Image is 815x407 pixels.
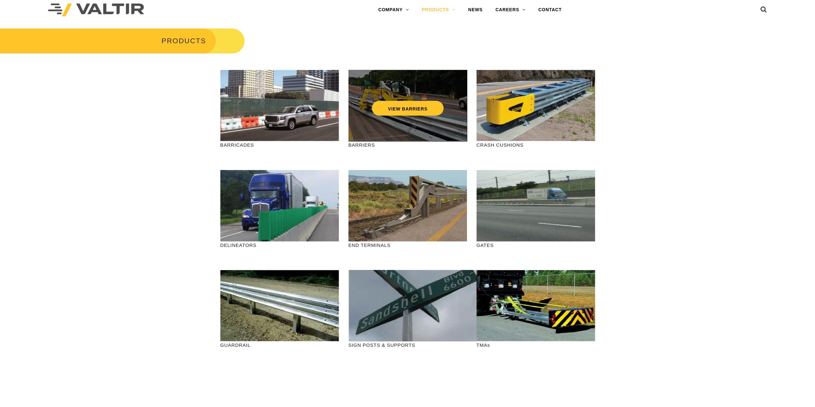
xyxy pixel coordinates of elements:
p: BARRICADES [220,141,339,149]
p: DELINEATORS [220,241,339,249]
a: CONTACT [532,4,568,16]
img: Valtir [48,4,144,17]
p: END TERMINALS [348,241,467,249]
a: CAREERS [489,4,532,16]
p: TMAs [477,341,595,349]
p: CRASH CUSHIONS [477,141,595,149]
p: GUARDRAIL [220,341,339,349]
a: PRODUCTS [415,4,462,16]
a: COMPANY [372,4,415,16]
p: SIGN POSTS & SUPPORTS [348,341,467,349]
p: BARRIERS [348,141,467,149]
a: VIEW BARRIERS [372,101,443,116]
a: NEWS [462,4,489,16]
p: GATES [477,241,595,249]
